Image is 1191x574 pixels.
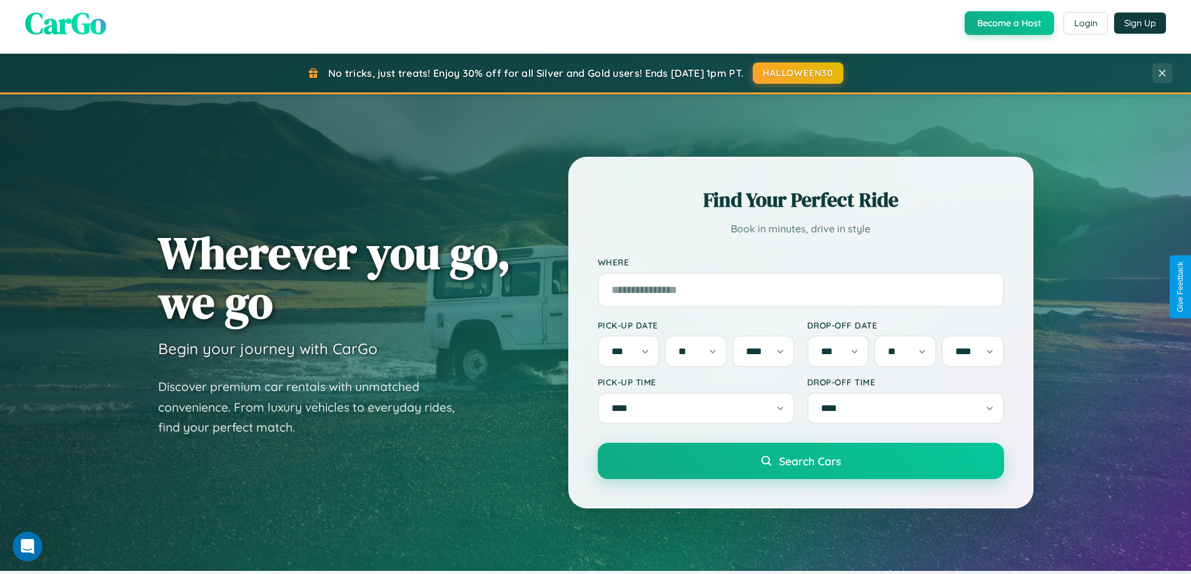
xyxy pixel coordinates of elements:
span: No tricks, just treats! Enjoy 30% off for all Silver and Gold users! Ends [DATE] 1pm PT. [328,67,743,79]
label: Pick-up Date [598,320,795,330]
button: Sign Up [1114,12,1166,34]
label: Pick-up Time [598,377,795,387]
button: Login [1063,12,1108,34]
h1: Wherever you go, we go [158,228,511,327]
span: CarGo [25,2,106,44]
label: Drop-off Date [807,320,1004,330]
label: Drop-off Time [807,377,1004,387]
p: Book in minutes, drive in style [598,220,1004,238]
button: HALLOWEEN30 [753,62,843,84]
h3: Begin your journey with CarGo [158,339,378,358]
p: Discover premium car rentals with unmatched convenience. From luxury vehicles to everyday rides, ... [158,377,471,438]
button: Search Cars [598,443,1004,479]
label: Where [598,257,1004,267]
span: Search Cars [779,454,841,468]
h2: Find Your Perfect Ride [598,186,1004,214]
iframe: Intercom live chat [13,532,43,562]
button: Become a Host [965,11,1054,35]
div: Give Feedback [1176,262,1185,312]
